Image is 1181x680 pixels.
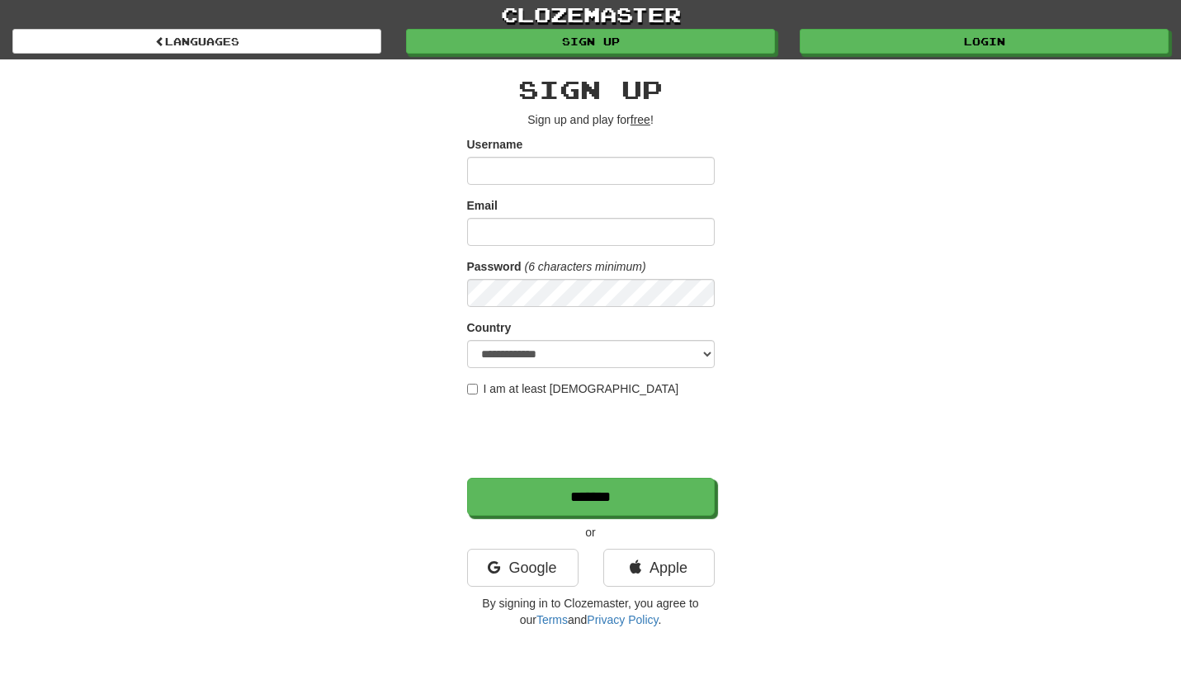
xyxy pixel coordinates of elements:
[467,405,718,470] iframe: reCAPTCHA
[536,613,568,626] a: Terms
[467,549,579,587] a: Google
[587,613,658,626] a: Privacy Policy
[12,29,381,54] a: Languages
[467,76,715,103] h2: Sign up
[603,549,715,587] a: Apple
[406,29,775,54] a: Sign up
[467,524,715,541] p: or
[467,136,523,153] label: Username
[467,384,478,394] input: I am at least [DEMOGRAPHIC_DATA]
[467,258,522,275] label: Password
[525,260,646,273] em: (6 characters minimum)
[631,113,650,126] u: free
[800,29,1169,54] a: Login
[467,197,498,214] label: Email
[467,380,679,397] label: I am at least [DEMOGRAPHIC_DATA]
[467,595,715,628] p: By signing in to Clozemaster, you agree to our and .
[467,319,512,336] label: Country
[467,111,715,128] p: Sign up and play for !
